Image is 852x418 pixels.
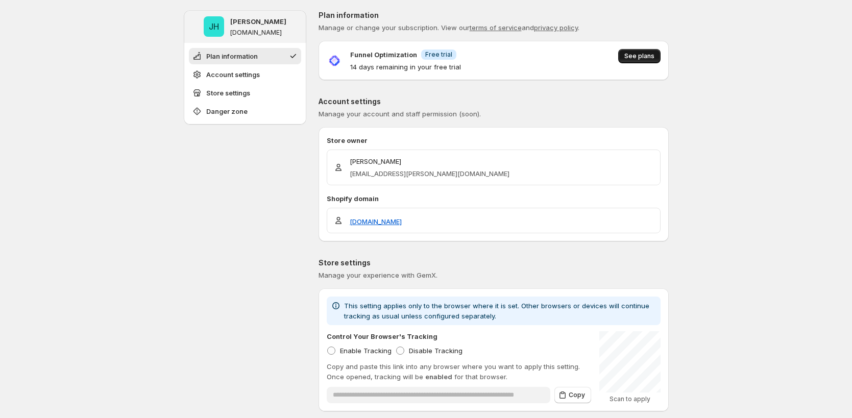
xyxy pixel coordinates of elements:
[470,23,522,32] a: terms of service
[425,51,452,59] span: Free trial
[189,66,301,83] button: Account settings
[204,16,224,37] span: Jena Hoang
[340,347,392,355] span: Enable Tracking
[425,373,452,381] span: enabled
[569,391,585,399] span: Copy
[327,53,342,68] img: Funnel Optimization
[230,29,282,37] p: [DOMAIN_NAME]
[319,23,579,32] span: Manage or change your subscription. View our and .
[230,16,286,27] p: [PERSON_NAME]
[319,10,669,20] p: Plan information
[327,135,661,145] p: Store owner
[534,23,578,32] a: privacy policy
[319,258,669,268] p: Store settings
[350,62,461,72] p: 14 days remaining in your free trial
[599,395,661,403] p: Scan to apply
[350,168,509,179] p: [EMAIL_ADDRESS][PERSON_NAME][DOMAIN_NAME]
[189,85,301,101] button: Store settings
[624,52,654,60] span: See plans
[319,96,669,107] p: Account settings
[350,216,402,227] a: [DOMAIN_NAME]
[209,21,219,32] text: JH
[206,106,248,116] span: Danger zone
[206,51,258,61] span: Plan information
[618,49,661,63] button: See plans
[327,361,591,382] p: Copy and paste this link into any browser where you want to apply this setting. Once opened, trac...
[344,302,649,320] span: This setting applies only to the browser where it is set. Other browsers or devices will continue...
[350,156,509,166] p: [PERSON_NAME]
[554,387,591,403] button: Copy
[319,271,437,279] span: Manage your experience with GemX.
[409,347,462,355] span: Disable Tracking
[327,193,661,204] p: Shopify domain
[206,69,260,80] span: Account settings
[350,50,417,60] p: Funnel Optimization
[327,331,437,341] p: Control Your Browser's Tracking
[189,48,301,64] button: Plan information
[319,110,481,118] span: Manage your account and staff permission (soon).
[206,88,250,98] span: Store settings
[189,103,301,119] button: Danger zone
